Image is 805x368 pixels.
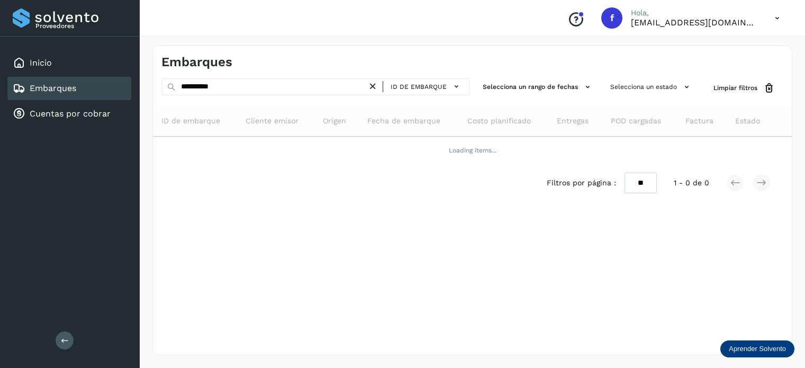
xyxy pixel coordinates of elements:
[705,78,783,98] button: Limpiar filtros
[720,340,794,357] div: Aprender Solvento
[30,83,76,93] a: Embarques
[161,115,220,127] span: ID de embarque
[323,115,346,127] span: Origen
[35,22,127,30] p: Proveedores
[391,82,447,92] span: ID de embarque
[631,17,758,28] p: fyc3@mexamerik.com
[7,77,131,100] div: Embarques
[685,115,713,127] span: Factura
[467,115,531,127] span: Costo planificado
[30,109,111,119] a: Cuentas por cobrar
[387,79,465,94] button: ID de embarque
[606,78,697,96] button: Selecciona un estado
[367,115,440,127] span: Fecha de embarque
[7,102,131,125] div: Cuentas por cobrar
[713,83,757,93] span: Limpiar filtros
[153,137,792,164] td: Loading items...
[30,58,52,68] a: Inicio
[674,177,709,189] span: 1 - 0 de 0
[631,8,758,17] p: Hola,
[611,115,661,127] span: POD cargadas
[735,115,760,127] span: Estado
[478,78,598,96] button: Selecciona un rango de fechas
[729,345,786,353] p: Aprender Solvento
[547,177,616,189] span: Filtros por página :
[246,115,299,127] span: Cliente emisor
[161,55,232,70] h4: Embarques
[7,51,131,75] div: Inicio
[557,115,589,127] span: Entregas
